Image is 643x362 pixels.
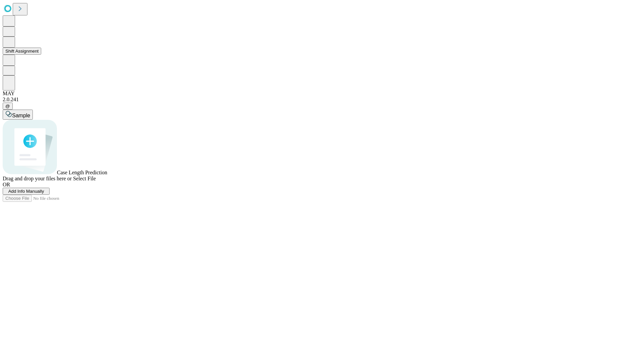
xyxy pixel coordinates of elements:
[3,97,640,103] div: 2.0.241
[12,113,30,118] span: Sample
[73,176,96,181] span: Select File
[57,170,107,175] span: Case Length Prediction
[3,176,72,181] span: Drag and drop your files here or
[3,188,50,195] button: Add Info Manually
[5,104,10,109] span: @
[3,182,10,187] span: OR
[3,110,33,120] button: Sample
[3,48,41,55] button: Shift Assignment
[8,189,44,194] span: Add Info Manually
[3,90,640,97] div: MAY
[3,103,13,110] button: @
